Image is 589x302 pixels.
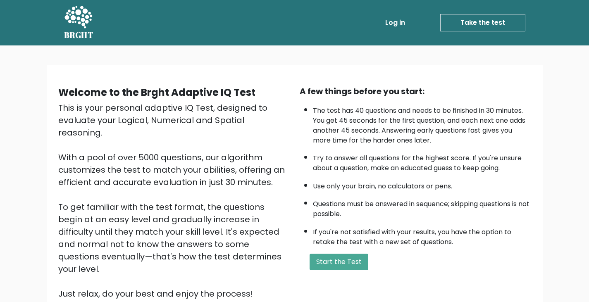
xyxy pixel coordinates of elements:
li: If you're not satisfied with your results, you have the option to retake the test with a new set ... [313,223,531,247]
li: The test has 40 questions and needs to be finished in 30 minutes. You get 45 seconds for the firs... [313,102,531,145]
li: Try to answer all questions for the highest score. If you're unsure about a question, make an edu... [313,149,531,173]
div: This is your personal adaptive IQ Test, designed to evaluate your Logical, Numerical and Spatial ... [58,102,290,300]
a: Take the test [440,14,525,31]
div: A few things before you start: [300,85,531,97]
a: BRGHT [64,3,94,42]
button: Start the Test [310,254,368,270]
h5: BRGHT [64,30,94,40]
a: Log in [382,14,408,31]
li: Questions must be answered in sequence; skipping questions is not possible. [313,195,531,219]
b: Welcome to the Brght Adaptive IQ Test [58,86,255,99]
li: Use only your brain, no calculators or pens. [313,177,531,191]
